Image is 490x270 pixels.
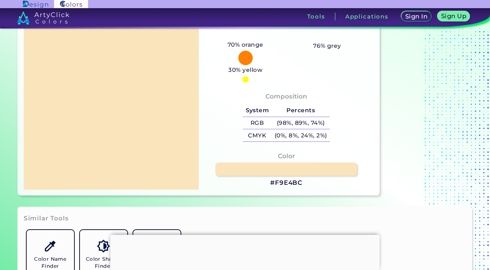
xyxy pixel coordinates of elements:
h5: 30% yellow [226,65,265,75]
img: icon_color_shades.svg [97,240,110,253]
img: icon_color_name_finder.svg [44,240,57,253]
h3: Similar Tools [24,214,69,223]
img: ArtyClick Design logo [23,1,48,8]
h5: (0%, 8%, 24%, 2%) [272,129,330,141]
h3: Applications [345,14,389,19]
img: logo_artyclick_colors_white.svg [17,11,69,24]
h3: #F9E4BC [270,179,302,187]
h5: Sign Up [442,13,465,19]
h5: Color Shades Finder [83,256,124,270]
h5: 76% grey [313,41,341,51]
h4: Composition [265,91,307,102]
a: Sign In [403,12,430,21]
h5: Color Name Finder [30,256,71,270]
h3: Tools [307,14,325,19]
h3: Yellowish Orange [212,31,279,40]
a: Sign Up [439,12,468,21]
h5: Sign In [406,14,426,19]
h4: Color [278,151,295,161]
h5: System [243,104,272,117]
h3: Pale [316,31,338,40]
iframe: Advertisement [110,235,380,268]
h5: RGB [243,117,272,129]
h5: CMYK [243,129,272,141]
h5: Percents [272,104,330,117]
h5: (98%, 89%, 74%) [272,117,330,129]
h5: 70% orange [225,40,266,50]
